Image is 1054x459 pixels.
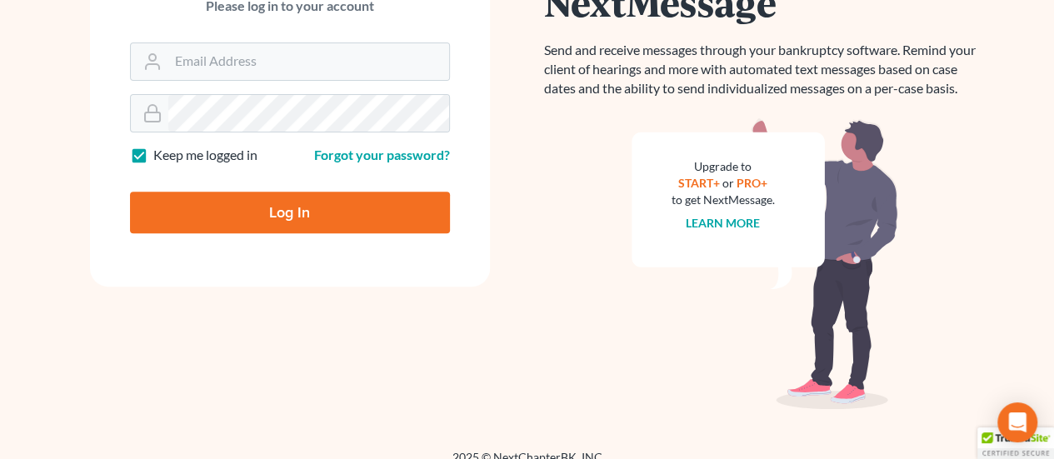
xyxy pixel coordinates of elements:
[722,176,734,190] span: or
[130,192,450,233] input: Log In
[314,147,450,162] a: Forgot your password?
[977,427,1054,459] div: TrustedSite Certified
[672,192,775,208] div: to get NextMessage.
[544,41,986,98] p: Send and receive messages through your bankruptcy software. Remind your client of hearings and mo...
[686,216,760,230] a: Learn more
[632,118,898,410] img: nextmessage_bg-59042aed3d76b12b5cd301f8e5b87938c9018125f34e5fa2b7a6b67550977c72.svg
[997,402,1037,442] div: Open Intercom Messenger
[737,176,767,190] a: PRO+
[153,146,257,165] label: Keep me logged in
[672,158,775,175] div: Upgrade to
[678,176,720,190] a: START+
[168,43,449,80] input: Email Address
